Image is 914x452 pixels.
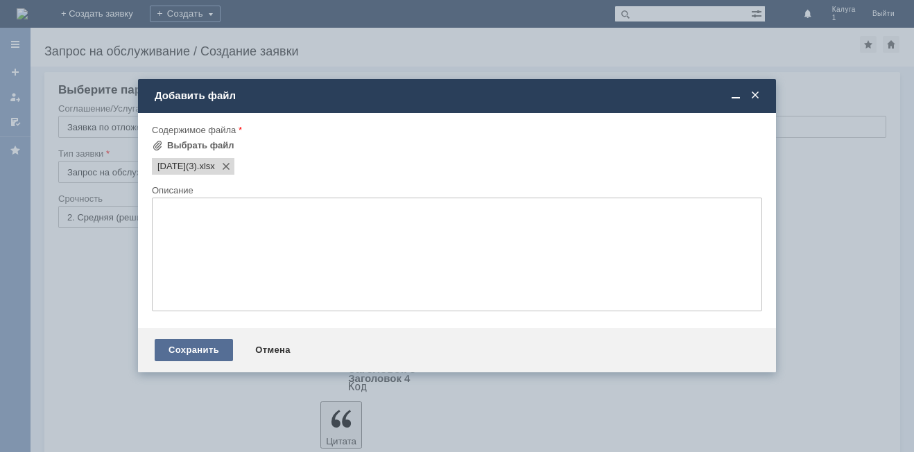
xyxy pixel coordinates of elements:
[197,161,215,172] span: 18.08.2025(3).xlsx
[152,125,759,134] div: Содержимое файла
[6,6,202,28] div: Добрый вечер!Просьба удалить отложенный чек.Спасибо
[157,161,197,172] span: 18.08.2025(3).xlsx
[167,140,234,151] div: Выбрать файл
[155,89,762,102] div: Добавить файл
[152,186,759,195] div: Описание
[748,89,762,102] span: Закрыть
[729,89,743,102] span: Свернуть (Ctrl + M)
